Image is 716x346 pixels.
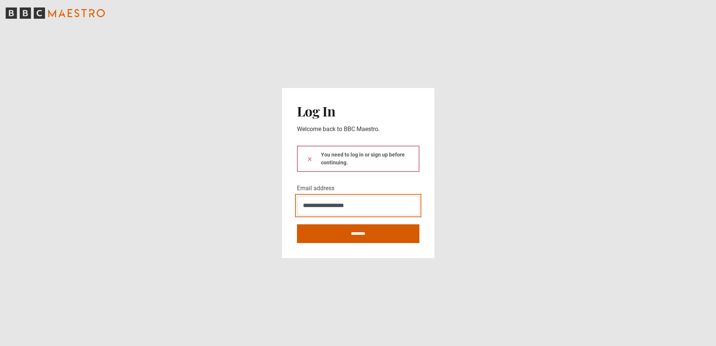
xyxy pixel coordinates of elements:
[297,184,334,193] label: Email address
[297,125,419,134] p: Welcome back to BBC Maestro.
[297,103,419,119] h2: Log In
[297,146,419,172] div: You need to log in or sign up before continuing.
[6,7,105,19] svg: BBC Maestro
